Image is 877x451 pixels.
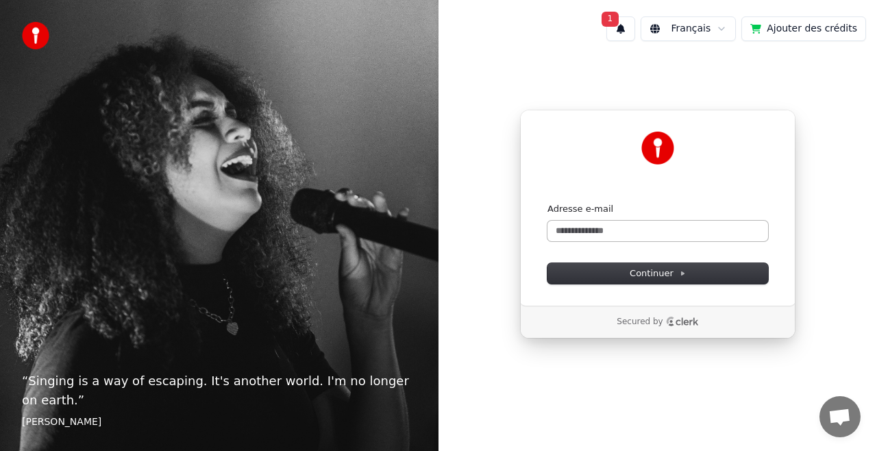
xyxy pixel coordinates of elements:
p: “ Singing is a way of escaping. It's another world. I'm no longer on earth. ” [22,371,417,410]
span: Continuer [630,267,686,280]
label: Adresse e-mail [547,203,613,215]
span: 1 [602,12,619,27]
button: 1 [606,16,635,41]
a: Ouvrir le chat [819,396,861,437]
button: Ajouter des crédits [741,16,866,41]
a: Clerk logo [666,317,699,326]
p: Secured by [617,317,663,328]
img: Youka [641,132,674,164]
footer: [PERSON_NAME] [22,415,417,429]
button: Continuer [547,263,768,284]
img: youka [22,22,49,49]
